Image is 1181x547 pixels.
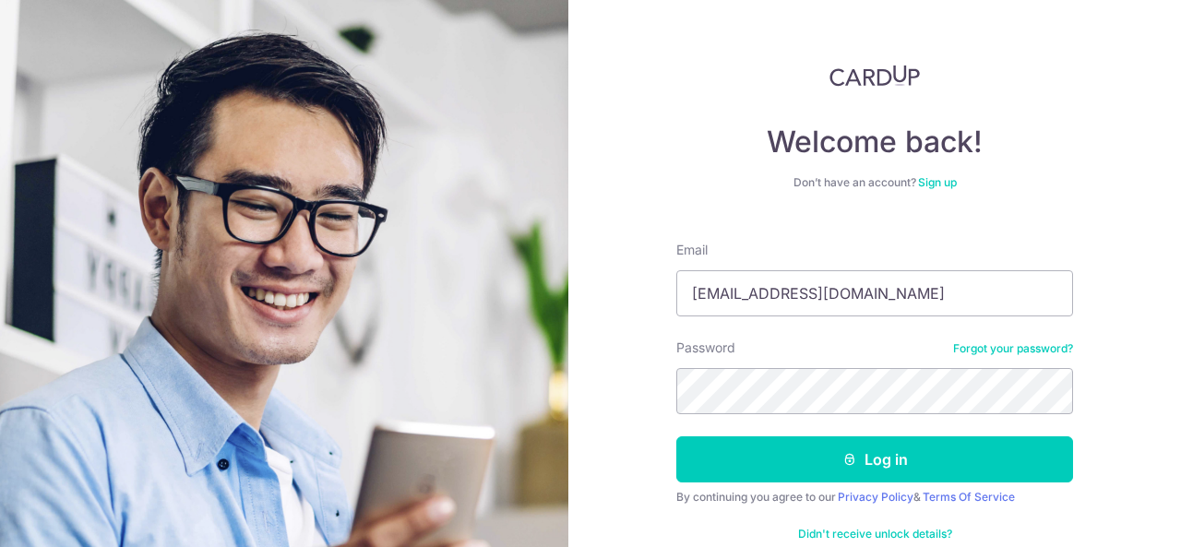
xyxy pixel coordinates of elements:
label: Password [676,339,735,357]
div: Don’t have an account? [676,175,1073,190]
a: Privacy Policy [838,490,913,504]
img: CardUp Logo [829,65,920,87]
a: Terms Of Service [923,490,1015,504]
label: Email [676,241,708,259]
div: By continuing you agree to our & [676,490,1073,505]
button: Log in [676,436,1073,482]
h4: Welcome back! [676,124,1073,161]
a: Sign up [918,175,957,189]
input: Enter your Email [676,270,1073,316]
a: Forgot your password? [953,341,1073,356]
a: Didn't receive unlock details? [798,527,952,541]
